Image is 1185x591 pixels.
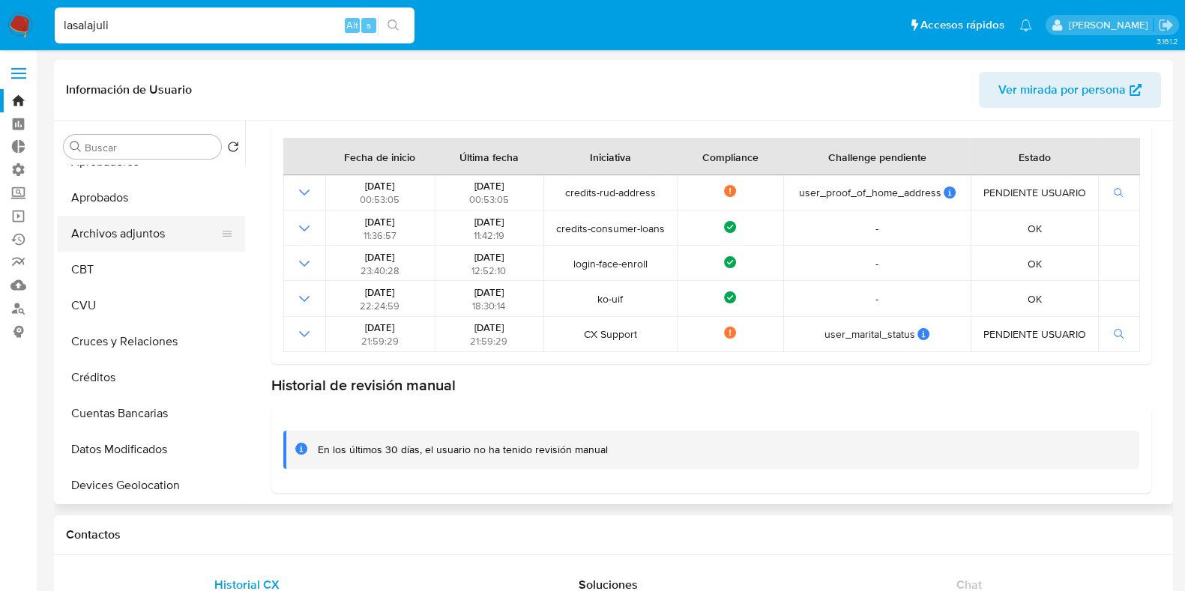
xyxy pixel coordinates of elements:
[1158,17,1174,33] a: Salir
[58,431,245,467] button: Datos Modificados
[227,141,239,157] button: Volver al orden por defecto
[58,216,233,252] button: Archivos adjuntos
[1068,18,1153,32] p: julian.lasala@mercadolibre.com
[58,360,245,395] button: Créditos
[85,141,215,154] input: Buscar
[58,288,245,324] button: CVU
[58,467,245,503] button: Devices Geolocation
[58,324,245,360] button: Cruces y Relaciones
[58,395,245,431] button: Cuentas Bancarias
[70,141,82,153] button: Buscar
[58,252,245,288] button: CBT
[55,16,414,35] input: Buscar usuario o caso...
[58,180,245,216] button: Aprobados
[378,15,408,36] button: search-icon
[66,527,1161,542] h1: Contactos
[367,18,371,32] span: s
[346,18,358,32] span: Alt
[66,82,192,97] h1: Información de Usuario
[998,72,1126,108] span: Ver mirada por persona
[979,72,1161,108] button: Ver mirada por persona
[920,17,1004,33] span: Accesos rápidos
[1019,19,1032,31] a: Notificaciones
